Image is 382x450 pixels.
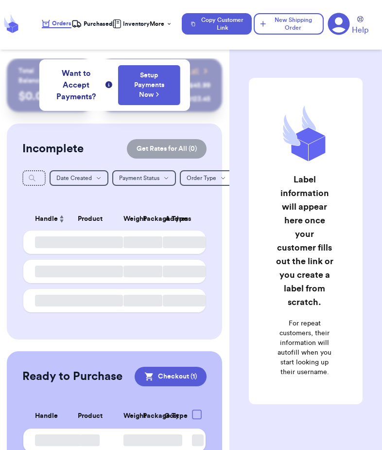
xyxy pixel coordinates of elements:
[18,89,81,104] p: $ 0.00
[112,170,176,186] button: Payment Status
[187,175,216,181] span: Order Type
[71,19,112,29] a: Purchased
[157,207,206,231] th: Address
[276,173,333,309] h2: Label information will appear here once your customer fills out the link or you create a label fr...
[35,411,58,421] span: Handle
[42,19,71,28] a: Orders
[137,207,156,231] th: Package Type
[182,13,252,35] button: Copy Customer Link
[352,24,368,36] span: Help
[180,170,233,186] button: Order Type
[150,20,172,28] div: More
[22,141,84,157] h2: Incomplete
[63,207,118,231] th: Product
[118,404,137,429] th: Weight
[157,404,187,429] th: Cost
[189,81,210,90] div: $ 45.99
[56,175,92,181] span: Date Created
[118,65,180,105] button: Setup Payments Now
[135,367,207,386] button: Checkout (1)
[22,369,122,384] h2: Ready to Purchase
[50,170,108,186] button: Date Created
[128,71,170,100] a: Setup Payments Now
[18,66,49,86] p: Total Balance
[58,213,66,225] button: Sort ascending
[49,68,104,103] span: Want to Accept Payments?
[123,20,150,28] span: Inventory
[63,404,118,429] th: Product
[35,214,58,224] span: Handle
[352,16,368,36] a: Help
[137,404,156,429] th: Package Type
[118,207,137,231] th: Weight
[276,319,333,377] p: For repeat customers, their information will autofill when you start looking up their username.
[84,20,112,28] span: Purchased
[187,94,210,104] div: $ 123.45
[52,19,71,27] span: Orders
[254,13,324,35] button: New Shipping Order
[127,139,207,159] button: Get Rates for All (0)
[112,19,150,28] a: Inventory
[119,175,159,181] span: Payment Status
[22,170,46,186] input: Search
[174,66,210,76] a: View all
